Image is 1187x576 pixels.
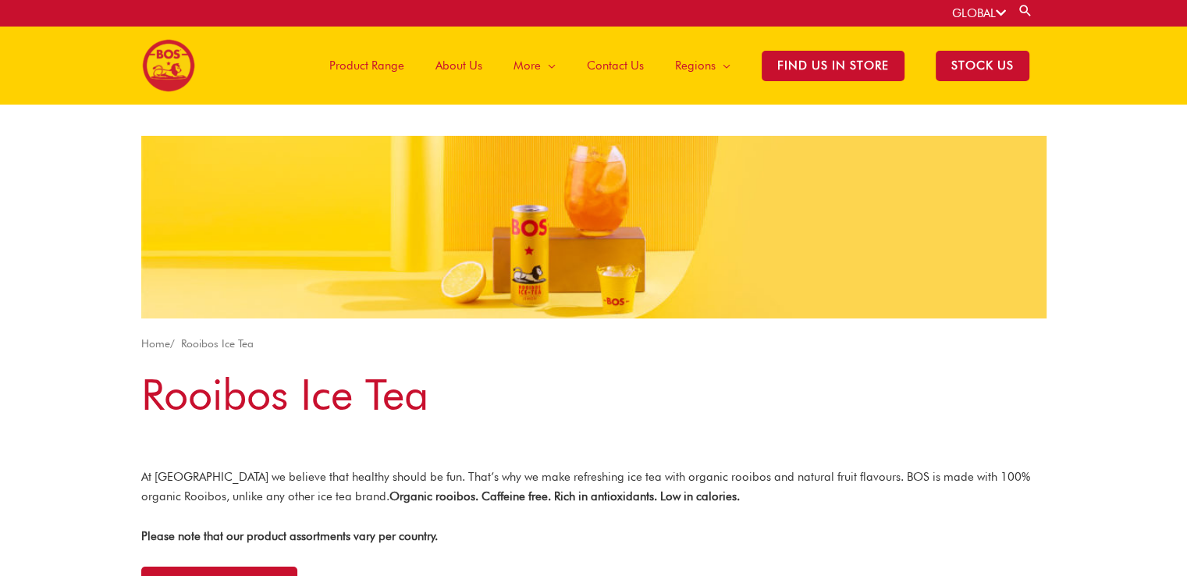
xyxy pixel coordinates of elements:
a: Find Us in Store [746,27,920,105]
a: Regions [659,27,746,105]
a: STOCK US [920,27,1045,105]
span: More [514,42,541,89]
a: Search button [1018,3,1033,18]
a: Contact Us [571,27,659,105]
img: BOS logo finals-200px [142,39,195,92]
span: STOCK US [936,51,1029,81]
span: Contact Us [587,42,644,89]
a: Home [141,337,170,350]
strong: Please note that our product assortments vary per country. [141,529,438,543]
a: More [498,27,571,105]
a: GLOBAL [952,6,1006,20]
strong: Organic rooibos. Caffeine free. Rich in antioxidants. Low in calories. [389,489,740,503]
a: Product Range [314,27,420,105]
p: At [GEOGRAPHIC_DATA] we believe that healthy should be fun. That’s why we make refreshing ice tea... [141,468,1047,507]
a: About Us [420,27,498,105]
nav: Breadcrumb [141,334,1047,354]
span: Product Range [329,42,404,89]
span: Find Us in Store [762,51,904,81]
span: About Us [435,42,482,89]
nav: Site Navigation [302,27,1045,105]
span: Regions [675,42,716,89]
h1: Rooibos Ice Tea [141,364,1047,425]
